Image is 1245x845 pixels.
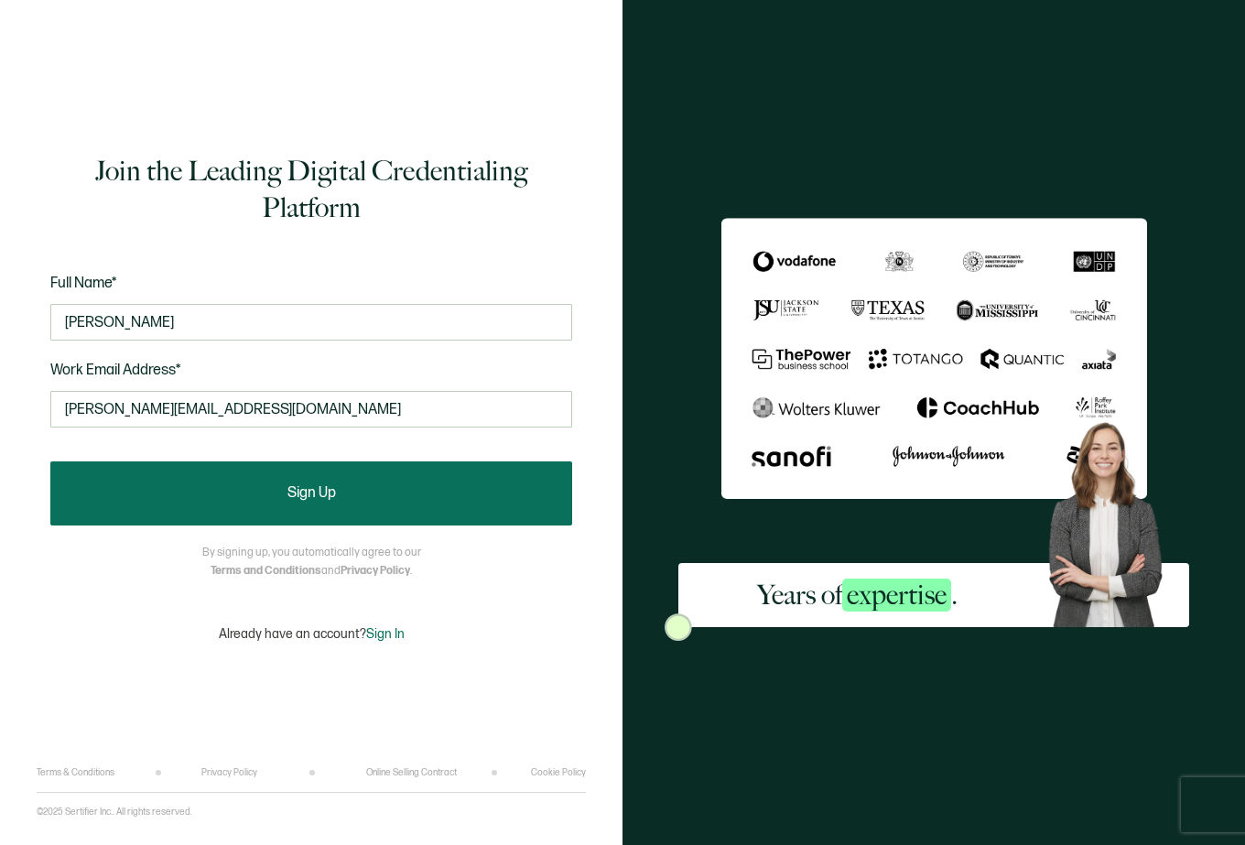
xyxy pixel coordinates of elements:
[50,275,117,292] span: Full Name*
[50,362,181,379] span: Work Email Address*
[665,613,692,641] img: Sertifier Signup
[341,564,410,578] a: Privacy Policy
[366,767,457,778] a: Online Selling Contract
[842,579,951,612] span: expertise
[37,807,192,818] p: ©2025 Sertifier Inc.. All rights reserved.
[757,577,958,613] h2: Years of .
[37,767,114,778] a: Terms & Conditions
[50,304,572,341] input: Jane Doe
[211,564,321,578] a: Terms and Conditions
[50,153,572,226] h1: Join the Leading Digital Credentialing Platform
[1036,412,1189,627] img: Sertifier Signup - Years of <span class="strong-h">expertise</span>. Hero
[531,767,586,778] a: Cookie Policy
[50,391,572,428] input: Enter your work email address
[366,626,405,642] span: Sign In
[201,767,257,778] a: Privacy Policy
[202,544,421,580] p: By signing up, you automatically agree to our and .
[287,486,336,501] span: Sign Up
[219,626,405,642] p: Already have an account?
[50,461,572,525] button: Sign Up
[721,218,1147,499] img: Sertifier Signup - Years of <span class="strong-h">expertise</span>.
